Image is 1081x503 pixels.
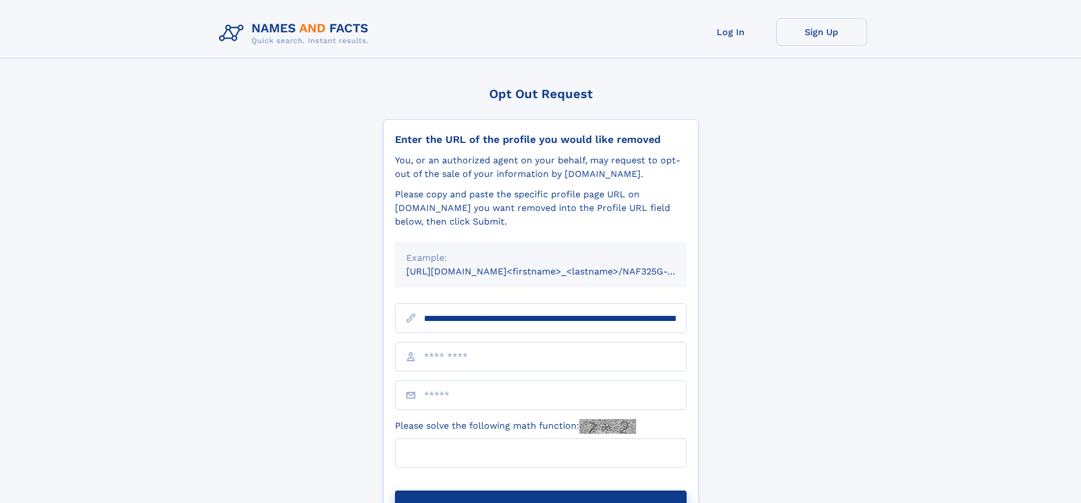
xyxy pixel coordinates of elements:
[406,266,708,277] small: [URL][DOMAIN_NAME]<firstname>_<lastname>/NAF325G-xxxxxxxx
[776,18,867,46] a: Sign Up
[395,154,687,181] div: You, or an authorized agent on your behalf, may request to opt-out of the sale of your informatio...
[214,18,378,49] img: Logo Names and Facts
[406,251,675,265] div: Example:
[395,419,636,434] label: Please solve the following math function:
[395,188,687,229] div: Please copy and paste the specific profile page URL on [DOMAIN_NAME] you want removed into the Pr...
[395,133,687,146] div: Enter the URL of the profile you would like removed
[383,87,699,101] div: Opt Out Request
[685,18,776,46] a: Log In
